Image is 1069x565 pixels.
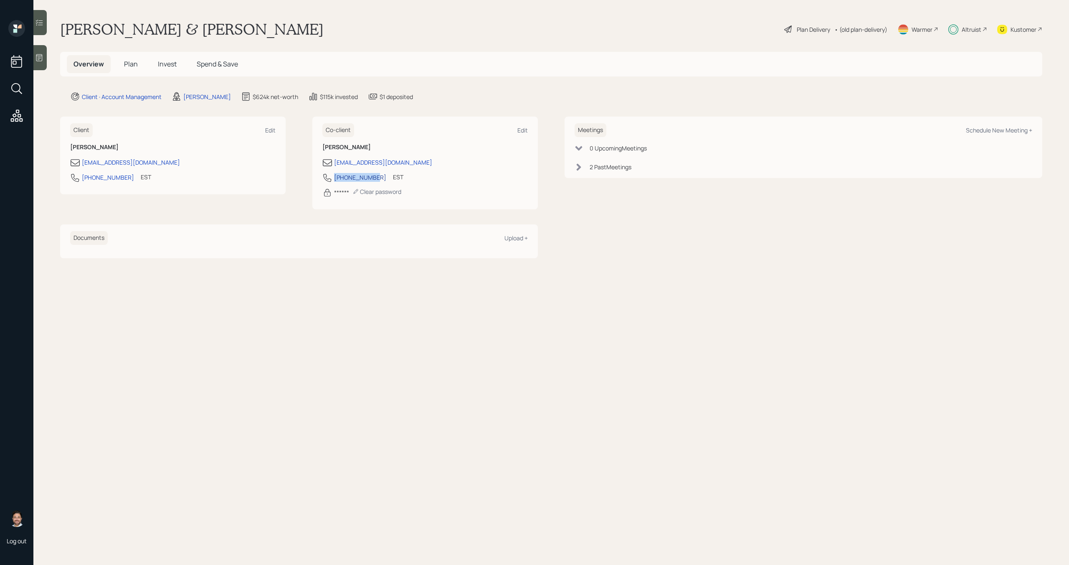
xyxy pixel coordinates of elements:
div: 2 Past Meeting s [590,163,631,171]
div: Edit [517,126,528,134]
div: Kustomer [1011,25,1036,34]
div: $115k invested [320,92,358,101]
div: Schedule New Meeting + [966,126,1032,134]
div: Clear password [352,188,401,196]
h6: Client [70,123,93,137]
span: Spend & Save [197,59,238,69]
div: Log out [7,537,27,545]
h6: Documents [70,231,108,245]
div: EST [393,173,403,181]
span: Overview [73,59,104,69]
h6: [PERSON_NAME] [322,144,528,151]
h1: [PERSON_NAME] & [PERSON_NAME] [60,20,324,38]
div: Plan Delivery [797,25,830,34]
div: • (old plan-delivery) [834,25,887,34]
div: Altruist [962,25,981,34]
div: 0 Upcoming Meeting s [590,144,647,153]
div: $1 deposited [380,92,413,101]
div: [PHONE_NUMBER] [334,173,386,182]
div: Warmer [912,25,932,34]
div: [PHONE_NUMBER] [82,173,134,182]
img: michael-russo-headshot.png [8,510,25,527]
div: Edit [265,126,276,134]
div: $624k net-worth [253,92,298,101]
h6: [PERSON_NAME] [70,144,276,151]
div: [EMAIL_ADDRESS][DOMAIN_NAME] [334,158,432,167]
h6: Meetings [575,123,606,137]
div: Client · Account Management [82,92,162,101]
span: Plan [124,59,138,69]
h6: Co-client [322,123,354,137]
div: EST [141,173,151,181]
span: Invest [158,59,177,69]
div: [EMAIL_ADDRESS][DOMAIN_NAME] [82,158,180,167]
div: Upload + [504,234,528,242]
div: [PERSON_NAME] [183,92,231,101]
